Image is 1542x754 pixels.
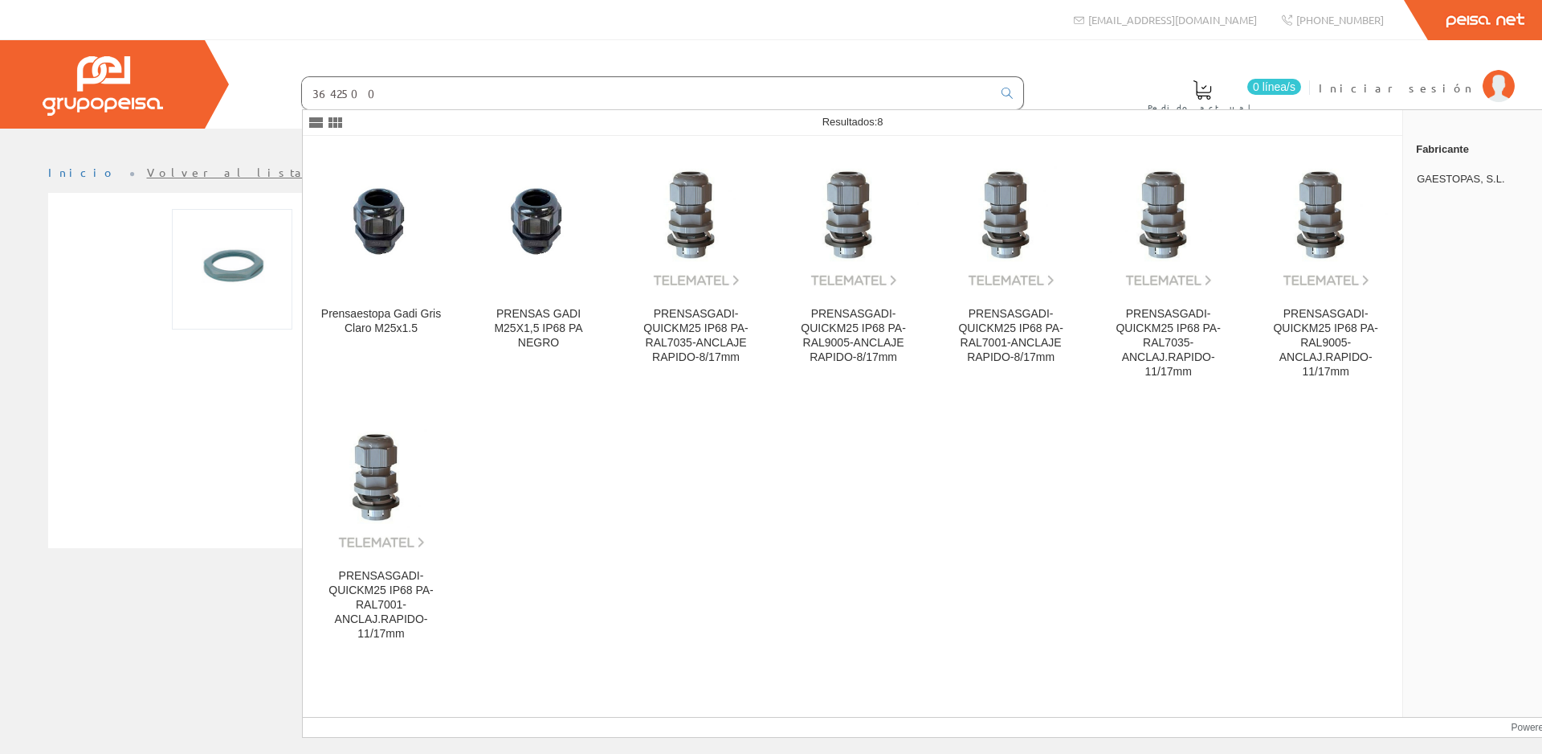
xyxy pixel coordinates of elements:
a: PRENSASGADI-QUICKM25 IP68 PA-RAL7035-ANCLAJ.RAPIDO-11/17mm PRENSASGADI-QUICKM25 IP68 PA-RAL7035-A... [1090,137,1246,398]
a: PRENSASGADI-QUICKM25 IP68 PA-RAL7001-ANCLAJE RAPIDO-8/17mm PRENSASGADI-QUICKM25 IP68 PA-RAL7001-A... [932,137,1089,398]
div: PRENSASGADI-QUICKM25 IP68 PA-RAL7001-ANCLAJ.RAPIDO-11/17mm [316,569,447,641]
a: PRENSAS GADI M25X1,5 IP68 PA NEGRO PRENSAS GADI M25X1,5 IP68 PA NEGRO [460,137,617,398]
div: Prensaestopa Gadi Gris Claro M25x1.5 [316,307,447,336]
a: Volver al listado de productos [147,165,464,179]
div: PRENSASGADI-QUICKM25 IP68 PA-RAL7001-ANCLAJE RAPIDO-8/17mm [945,307,1076,365]
span: Iniciar sesión [1319,80,1475,96]
span: 0 línea/s [1247,79,1301,95]
div: PRENSASGADI-QUICKM25 IP68 PA-RAL7035-ANCLAJ.RAPIDO-11/17mm [1103,307,1234,379]
a: PRENSASGADI-QUICKM25 IP68 PA-RAL7001-ANCLAJ.RAPIDO-11/17mm PRENSASGADI-QUICKM25 IP68 PA-RAL7001-A... [303,399,459,660]
a: Prensaestopa Gadi Gris Claro M25x1.5 Prensaestopa Gadi Gris Claro M25x1.5 [303,137,459,398]
img: PRENSASGADI-QUICKM25 IP68 PA-RAL7001-ANCLAJ.RAPIDO-11/17mm [316,419,447,550]
a: PRENSASGADI-QUICKM25 IP68 PA-RAL7035-ANCLAJE RAPIDO-8/17mm PRENSASGADI-QUICKM25 IP68 PA-RAL7035-A... [618,137,774,398]
span: Resultados: [822,116,883,128]
a: PRENSASGADI-QUICKM25 IP68 PA-RAL9005-ANCLAJ.RAPIDO-11/17mm PRENSASGADI-QUICKM25 IP68 PA-RAL9005-A... [1247,137,1404,398]
div: PRENSASGADI-QUICKM25 IP68 PA-RAL9005-ANCLAJ.RAPIDO-11/17mm [1260,307,1391,379]
span: Pedido actual [1148,100,1257,116]
img: PRENSAS GADI M25X1,5 IP68 PA NEGRO [473,156,604,287]
div: PRENSAS GADI M25X1,5 IP68 PA NEGRO [473,307,604,350]
span: [PHONE_NUMBER] [1296,13,1384,27]
a: Inicio [48,165,116,179]
img: PRENSASGADI-QUICKM25 IP68 PA-RAL9005-ANCLAJ.RAPIDO-11/17mm [1260,156,1391,287]
div: PRENSASGADI-QUICKM25 IP68 PA-RAL7035-ANCLAJE RAPIDO-8/17mm [630,307,761,365]
a: PRENSASGADI-QUICKM25 IP68 PA-RAL9005-ANCLAJE RAPIDO-8/17mm PRENSASGADI-QUICKM25 IP68 PA-RAL9005-A... [775,137,932,398]
span: [EMAIL_ADDRESS][DOMAIN_NAME] [1088,13,1257,27]
img: Foto artículo Contratuerca Plastico Gadi M25x1.5 (ral7035) (150x150) [172,209,292,330]
div: PRENSASGADI-QUICKM25 IP68 PA-RAL9005-ANCLAJE RAPIDO-8/17mm [788,307,919,365]
img: PRENSASGADI-QUICKM25 IP68 PA-RAL7035-ANCLAJE RAPIDO-8/17mm [630,156,761,287]
img: PRENSASGADI-QUICKM25 IP68 PA-RAL9005-ANCLAJE RAPIDO-8/17mm [788,156,919,287]
img: Prensaestopa Gadi Gris Claro M25x1.5 [316,156,447,287]
span: 8 [877,116,883,128]
img: PRENSASGADI-QUICKM25 IP68 PA-RAL7035-ANCLAJ.RAPIDO-11/17mm [1103,156,1234,287]
img: PRENSASGADI-QUICKM25 IP68 PA-RAL7001-ANCLAJE RAPIDO-8/17mm [945,156,1076,287]
img: Grupo Peisa [43,56,163,116]
input: Buscar ... [302,77,992,109]
a: Iniciar sesión [1319,67,1515,82]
